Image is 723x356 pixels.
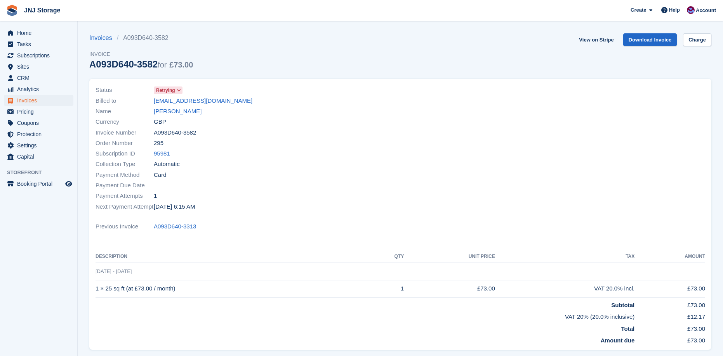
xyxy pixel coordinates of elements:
span: for [158,60,167,69]
strong: Amount due [601,337,635,344]
span: Sites [17,61,64,72]
span: Subscriptions [17,50,64,61]
span: Booking Portal [17,178,64,189]
td: £12.17 [634,309,705,321]
nav: breadcrumbs [89,33,193,43]
span: Protection [17,129,64,140]
span: Payment Method [96,171,154,180]
a: menu [4,50,73,61]
span: Invoice [89,50,193,58]
span: 1 [154,192,157,200]
a: menu [4,178,73,189]
time: 2025-08-20 05:15:46 UTC [154,202,195,211]
span: Home [17,28,64,38]
span: Invoices [17,95,64,106]
a: Download Invoice [623,33,677,46]
a: Invoices [89,33,117,43]
th: Amount [634,251,705,263]
span: Previous Invoice [96,222,154,231]
span: Next Payment Attempt [96,202,154,211]
a: Preview store [64,179,73,188]
span: Tasks [17,39,64,50]
span: Status [96,86,154,95]
span: Analytics [17,84,64,95]
td: 1 [371,280,404,297]
span: Coupons [17,118,64,128]
th: Tax [495,251,635,263]
span: GBP [154,118,166,126]
span: Order Number [96,139,154,148]
img: Jonathan Scrase [687,6,695,14]
a: menu [4,140,73,151]
a: View on Stripe [576,33,617,46]
span: Capital [17,151,64,162]
span: Subscription ID [96,149,154,158]
td: £73.00 [634,280,705,297]
a: menu [4,73,73,83]
span: Automatic [154,160,180,169]
a: menu [4,84,73,95]
span: Collection Type [96,160,154,169]
span: Settings [17,140,64,151]
a: JNJ Storage [21,4,63,17]
span: [DATE] - [DATE] [96,268,132,274]
a: menu [4,39,73,50]
td: £73.00 [634,333,705,345]
strong: Subtotal [611,302,634,308]
span: Payment Attempts [96,192,154,200]
td: £73.00 [404,280,495,297]
td: 1 × 25 sq ft (at £73.00 / month) [96,280,371,297]
a: Charge [683,33,711,46]
a: menu [4,28,73,38]
a: menu [4,106,73,117]
span: 295 [154,139,163,148]
a: 95981 [154,149,170,158]
a: [PERSON_NAME] [154,107,202,116]
td: VAT 20% (20.0% inclusive) [96,309,634,321]
span: Storefront [7,169,77,176]
span: £73.00 [169,60,193,69]
a: menu [4,151,73,162]
a: A093D640-3313 [154,222,196,231]
span: Pricing [17,106,64,117]
span: Payment Due Date [96,181,154,190]
span: Currency [96,118,154,126]
img: stora-icon-8386f47178a22dfd0bd8f6a31ec36ba5ce8667c1dd55bd0f319d3a0aa187defe.svg [6,5,18,16]
th: Description [96,251,371,263]
td: £73.00 [634,297,705,309]
span: Help [669,6,680,14]
span: CRM [17,73,64,83]
a: menu [4,61,73,72]
th: Unit Price [404,251,495,263]
th: QTY [371,251,404,263]
span: Invoice Number [96,128,154,137]
span: Billed to [96,97,154,105]
span: Card [154,171,167,180]
div: A093D640-3582 [89,59,193,69]
a: Retrying [154,86,182,95]
a: menu [4,95,73,106]
span: Name [96,107,154,116]
span: A093D640-3582 [154,128,196,137]
span: Retrying [156,87,175,94]
span: Create [631,6,646,14]
a: menu [4,118,73,128]
strong: Total [621,325,635,332]
span: Account [696,7,716,14]
a: [EMAIL_ADDRESS][DOMAIN_NAME] [154,97,252,105]
a: menu [4,129,73,140]
td: £73.00 [634,321,705,334]
div: VAT 20.0% incl. [495,284,635,293]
